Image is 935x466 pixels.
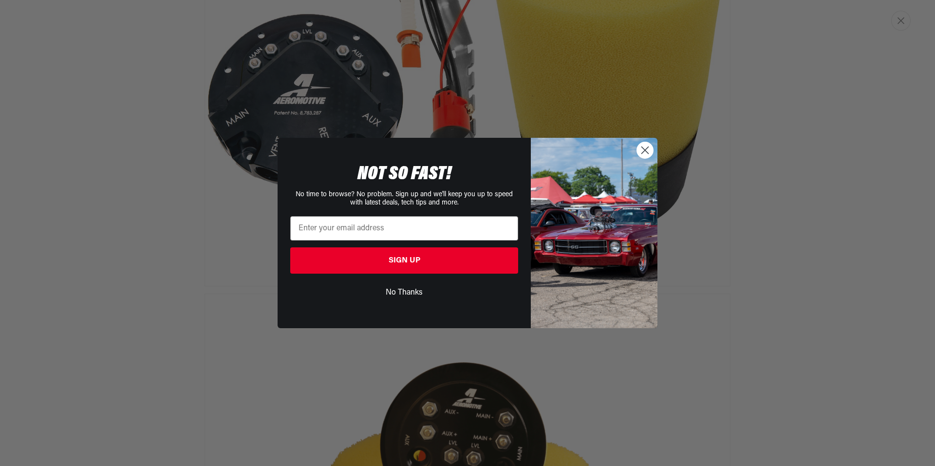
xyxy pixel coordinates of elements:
[531,138,657,328] img: 85cdd541-2605-488b-b08c-a5ee7b438a35.jpeg
[290,247,518,274] button: SIGN UP
[290,283,518,302] button: No Thanks
[290,216,518,241] input: Enter your email address
[357,165,451,184] span: NOT SO FAST!
[296,191,513,206] span: No time to browse? No problem. Sign up and we'll keep you up to speed with latest deals, tech tip...
[636,142,654,159] button: Close dialog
